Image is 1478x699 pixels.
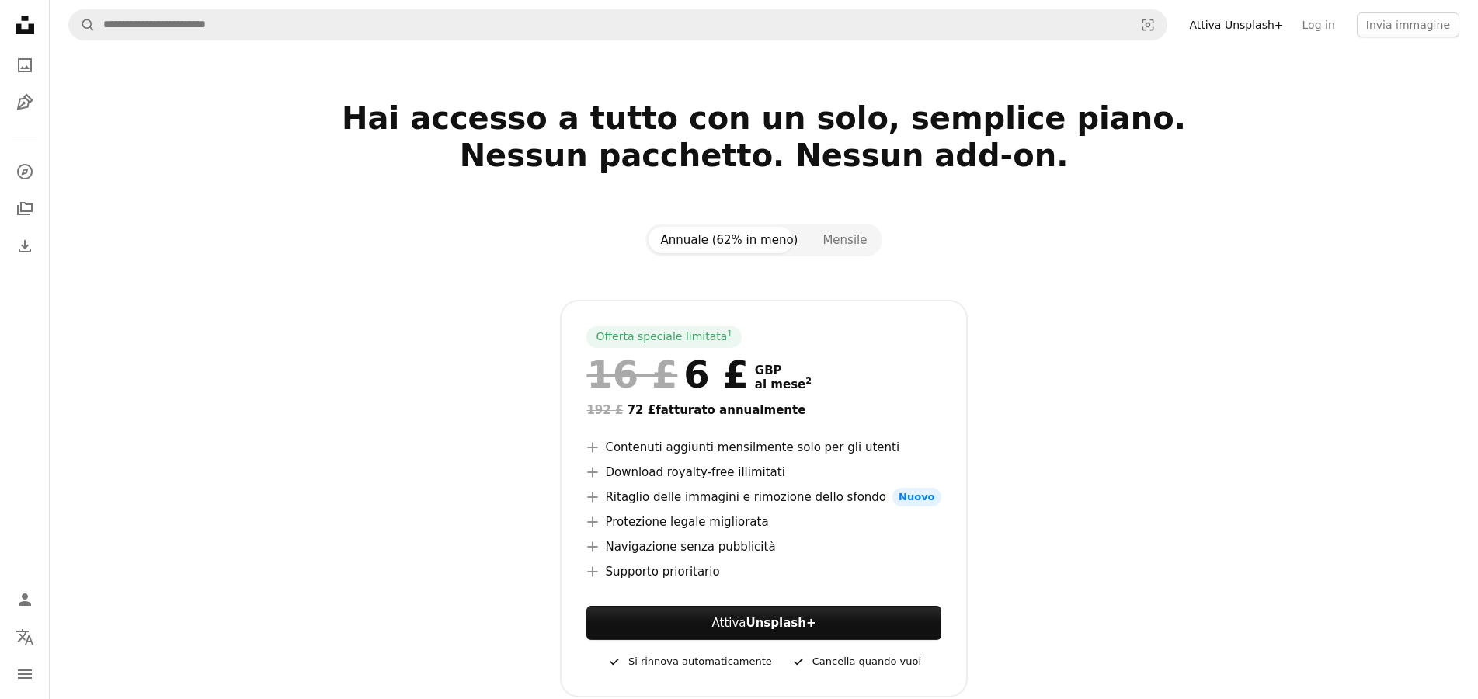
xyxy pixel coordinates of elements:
a: Log in [1293,12,1344,37]
a: 1 [724,329,736,345]
a: Attiva Unsplash+ [1180,12,1292,37]
span: GBP [755,363,812,377]
button: Mensile [810,227,879,253]
li: Protezione legale migliorata [586,513,941,531]
div: Si rinnova automaticamente [607,652,772,671]
div: 72 £ fatturato annualmente [586,401,941,419]
a: Accedi / Registrati [9,584,40,615]
li: Supporto prioritario [586,562,941,581]
li: Download royalty-free illimitati [586,463,941,482]
span: 16 £ [586,354,677,395]
a: Cronologia download [9,231,40,262]
a: Collezioni [9,193,40,224]
button: Annuale (62% in meno) [649,227,811,253]
a: Home — Unsplash [9,9,40,43]
li: Navigazione senza pubblicità [586,537,941,556]
span: al mese [755,377,812,391]
button: Invia immagine [1357,12,1459,37]
a: Foto [9,50,40,81]
sup: 1 [727,329,732,338]
button: Menu [9,659,40,690]
div: Cancella quando vuoi [791,652,921,671]
sup: 2 [805,376,812,386]
a: Illustrazioni [9,87,40,118]
li: Ritaglio delle immagini e rimozione dello sfondo [586,488,941,506]
strong: Unsplash+ [746,616,816,630]
span: Nuovo [892,488,941,506]
a: Esplora [9,156,40,187]
span: 192 £ [586,403,623,417]
form: Trova visual in tutto il sito [68,9,1167,40]
div: 6 £ [586,354,748,395]
button: Ricerca visiva [1129,10,1167,40]
div: Offerta speciale limitata [586,326,742,348]
h2: Hai accesso a tutto con un solo, semplice piano. Nessun pacchetto. Nessun add-on. [261,99,1268,211]
button: AttivaUnsplash+ [586,606,941,640]
button: Lingua [9,621,40,652]
li: Contenuti aggiunti mensilmente solo per gli utenti [586,438,941,457]
button: Cerca su Unsplash [69,10,96,40]
a: 2 [802,377,815,391]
